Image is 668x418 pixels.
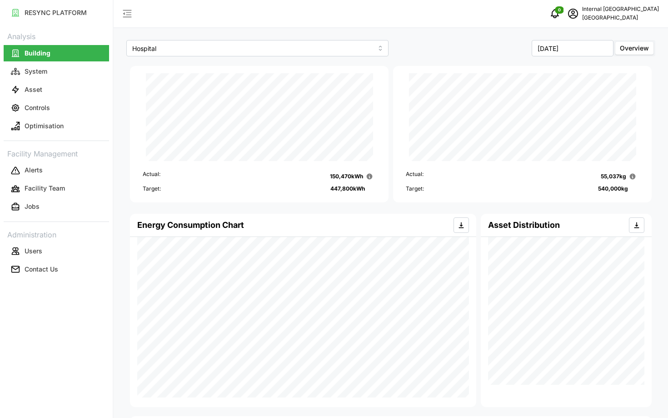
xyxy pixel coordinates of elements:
button: Contact Us [4,261,109,277]
a: Building [4,44,109,62]
p: Asset [25,85,42,94]
p: Target: [406,185,424,193]
a: RESYNC PLATFORM [4,4,109,22]
a: Users [4,242,109,260]
span: 0 [558,7,561,13]
p: [GEOGRAPHIC_DATA] [582,14,659,22]
p: Facility Team [25,184,65,193]
p: Users [25,247,42,256]
a: System [4,62,109,81]
a: Optimisation [4,117,109,135]
p: Target: [143,185,161,193]
span: Overview [620,44,649,52]
button: schedule [564,5,582,23]
p: 150,470 kWh [330,172,363,181]
h4: Energy Consumption Chart [137,219,244,231]
a: Controls [4,99,109,117]
p: 447,800 kWh [330,185,365,193]
p: Analysis [4,29,109,42]
p: 540,000 kg [598,185,628,193]
p: Facility Management [4,146,109,160]
p: System [25,67,47,76]
button: Users [4,243,109,259]
button: notifications [546,5,564,23]
button: Asset [4,81,109,98]
p: Optimisation [25,121,64,131]
a: Alerts [4,161,109,180]
p: Contact Us [25,265,58,274]
button: RESYNC PLATFORM [4,5,109,21]
p: Building [25,49,50,58]
button: System [4,63,109,80]
input: Select Month [532,40,613,56]
p: Actual: [406,170,424,183]
a: Contact Us [4,260,109,278]
button: Building [4,45,109,61]
p: 55,037 kg [601,172,626,181]
p: RESYNC PLATFORM [25,8,87,17]
p: Controls [25,103,50,112]
p: Jobs [25,202,40,211]
a: Asset [4,81,109,99]
a: Facility Team [4,180,109,198]
p: Alerts [25,166,43,175]
p: Administration [4,227,109,241]
button: Alerts [4,162,109,179]
button: Optimisation [4,118,109,134]
button: Facility Team [4,181,109,197]
button: Jobs [4,199,109,215]
h4: Asset Distribution [488,219,560,231]
p: Internal [GEOGRAPHIC_DATA] [582,5,659,14]
p: Actual: [143,170,160,183]
a: Jobs [4,198,109,216]
button: Controls [4,100,109,116]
